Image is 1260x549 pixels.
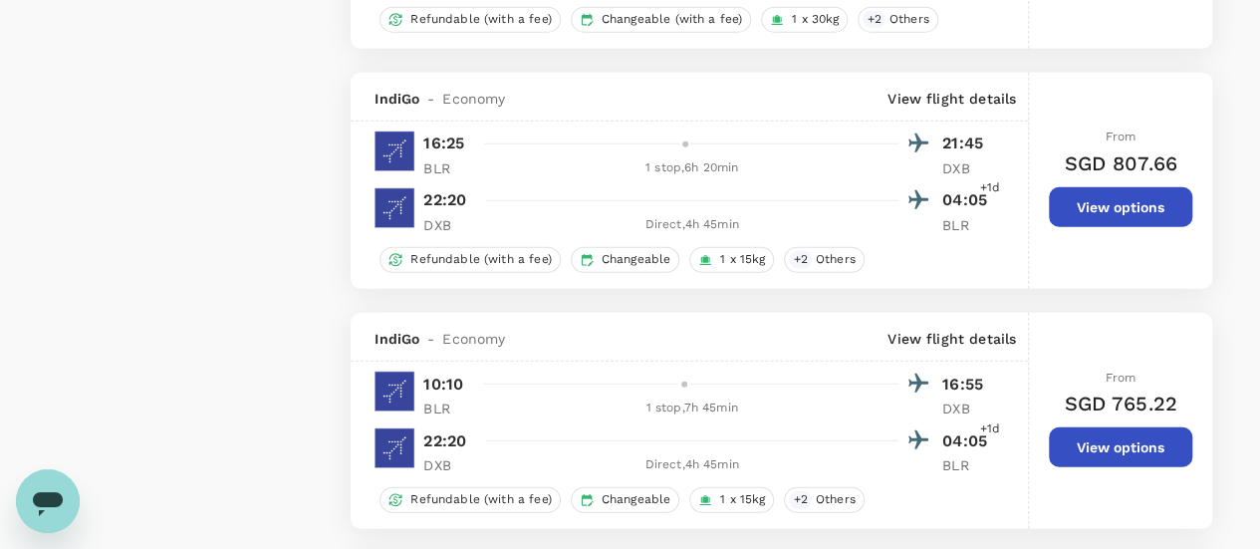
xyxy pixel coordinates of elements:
[689,487,774,513] div: 1 x 15kg
[379,247,560,273] div: Refundable (with a fee)
[402,491,559,508] span: Refundable (with a fee)
[375,188,414,228] img: 6E
[379,7,560,33] div: Refundable (with a fee)
[571,247,680,273] div: Changeable
[379,487,560,513] div: Refundable (with a fee)
[423,373,463,397] p: 10:10
[1049,427,1192,467] button: View options
[789,251,811,268] span: + 2
[375,372,414,412] img: 6E
[442,329,505,349] span: Economy
[423,132,464,155] p: 16:25
[485,399,898,418] div: 1 stop , 7h 45min
[375,132,414,171] img: 6E
[1106,130,1136,143] span: From
[419,329,442,349] span: -
[882,11,937,28] span: Others
[761,7,848,33] div: 1 x 30kg
[419,89,442,109] span: -
[423,455,473,475] p: DXB
[887,89,1016,109] p: View flight details
[442,89,505,109] span: Economy
[594,491,679,508] span: Changeable
[784,11,847,28] span: 1 x 30kg
[784,487,864,513] div: +2Others
[887,329,1016,349] p: View flight details
[942,188,992,212] p: 04:05
[571,487,680,513] div: Changeable
[571,7,751,33] div: Changeable (with a fee)
[942,373,992,397] p: 16:55
[1106,371,1136,385] span: From
[942,158,992,178] p: DXB
[789,491,811,508] span: + 2
[485,215,898,235] div: Direct , 4h 45min
[980,419,1000,439] span: +1d
[689,247,774,273] div: 1 x 15kg
[808,491,864,508] span: Others
[485,455,898,475] div: Direct , 4h 45min
[375,89,419,109] span: IndiGo
[1049,187,1192,227] button: View options
[1064,147,1177,179] h6: SGD 807.66
[594,11,750,28] span: Changeable (with a fee)
[423,188,466,212] p: 22:20
[942,455,992,475] p: BLR
[942,215,992,235] p: BLR
[402,251,559,268] span: Refundable (with a fee)
[784,247,864,273] div: +2Others
[594,251,679,268] span: Changeable
[485,158,898,178] div: 1 stop , 6h 20min
[423,399,473,418] p: BLR
[858,7,937,33] div: +2Others
[375,329,419,349] span: IndiGo
[808,251,864,268] span: Others
[1064,388,1177,419] h6: SGD 765.22
[423,429,466,453] p: 22:20
[375,428,414,468] img: 6E
[712,251,773,268] span: 1 x 15kg
[423,215,473,235] p: DXB
[423,158,473,178] p: BLR
[16,469,80,533] iframe: Button to launch messaging window
[942,429,992,453] p: 04:05
[980,178,1000,198] span: +1d
[942,132,992,155] p: 21:45
[863,11,884,28] span: + 2
[402,11,559,28] span: Refundable (with a fee)
[712,491,773,508] span: 1 x 15kg
[942,399,992,418] p: DXB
